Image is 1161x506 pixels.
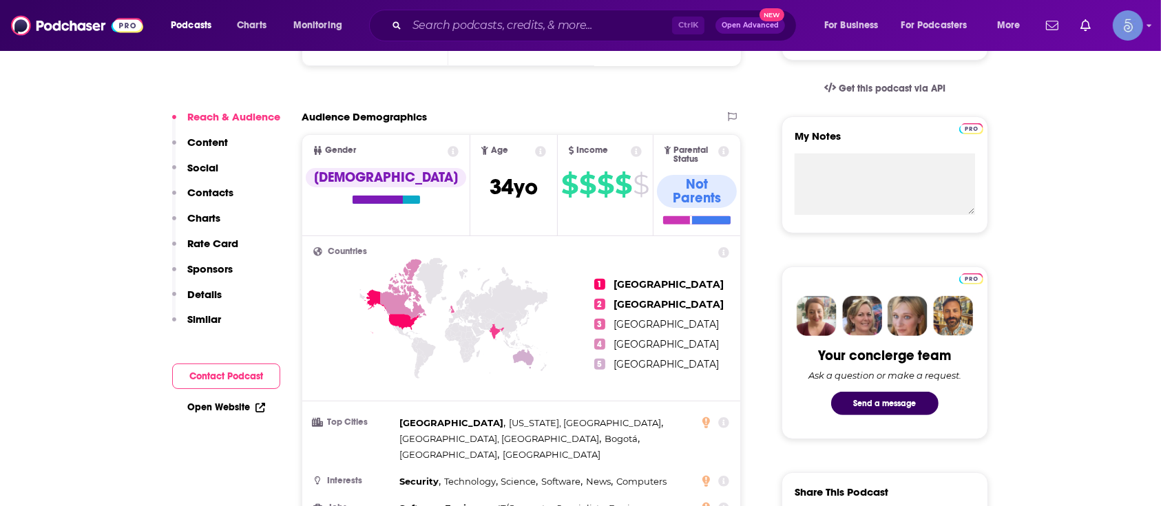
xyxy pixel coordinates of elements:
img: Podchaser - Follow, Share and Rate Podcasts [11,12,143,39]
img: Podchaser Pro [959,273,983,284]
a: Pro website [959,121,983,134]
button: Reach & Audience [172,110,280,136]
span: , [399,415,505,431]
span: , [399,447,499,463]
span: Computers [616,476,667,487]
span: 1 [594,279,605,290]
img: Jules Profile [888,296,928,336]
button: open menu [892,14,987,36]
span: , [399,431,601,447]
span: Monitoring [293,16,342,35]
h3: Share This Podcast [795,485,888,498]
span: Bogotá [605,433,638,444]
span: 4 [594,339,605,350]
a: Show notifications dropdown [1040,14,1064,37]
a: Show notifications dropdown [1075,14,1096,37]
button: Contacts [172,186,233,211]
button: open menu [284,14,360,36]
a: Open Website [187,401,265,413]
img: Jon Profile [933,296,973,336]
button: open menu [987,14,1038,36]
button: Show profile menu [1113,10,1143,41]
button: Open AdvancedNew [715,17,785,34]
span: [GEOGRAPHIC_DATA] [614,358,719,370]
span: Get this podcast via API [839,83,945,94]
img: Sydney Profile [797,296,837,336]
span: Open Advanced [722,22,779,29]
p: Reach & Audience [187,110,280,123]
button: Social [172,161,218,187]
a: Charts [228,14,275,36]
button: Send a message [831,392,939,415]
span: News [586,476,611,487]
span: Ctrl K [672,17,704,34]
h2: Audience Demographics [302,110,427,123]
span: $ [579,173,596,196]
button: open menu [161,14,229,36]
span: Logged in as Spiral5-G1 [1113,10,1143,41]
p: Social [187,161,218,174]
span: More [997,16,1021,35]
span: [GEOGRAPHIC_DATA] [503,449,600,460]
a: Pro website [959,271,983,284]
span: , [399,474,441,489]
span: $ [615,173,631,196]
span: Security [399,476,439,487]
span: Software [541,476,580,487]
p: Contacts [187,186,233,199]
span: [GEOGRAPHIC_DATA], [GEOGRAPHIC_DATA] [399,433,599,444]
p: Similar [187,313,221,326]
p: Content [187,136,228,149]
span: 5 [594,359,605,370]
button: open menu [815,14,896,36]
span: , [501,474,538,489]
div: Not Parents [657,175,737,208]
span: Age [491,146,508,155]
button: Rate Card [172,237,238,262]
span: , [541,474,583,489]
p: Charts [187,211,220,224]
span: [GEOGRAPHIC_DATA] [614,298,724,310]
span: Charts [237,16,266,35]
span: [GEOGRAPHIC_DATA] [614,278,724,291]
span: $ [561,173,578,196]
span: Countries [328,247,367,256]
div: [DEMOGRAPHIC_DATA] [306,168,466,187]
span: , [586,474,613,489]
span: , [605,431,640,447]
input: Search podcasts, credits, & more... [407,14,672,36]
span: New [760,8,784,21]
span: [GEOGRAPHIC_DATA] [614,338,719,350]
span: 3 [594,319,605,330]
label: My Notes [795,129,975,154]
span: , [509,415,663,431]
span: Parental Status [673,146,715,164]
img: Podchaser Pro [959,123,983,134]
span: $ [597,173,614,196]
span: Podcasts [171,16,211,35]
span: [GEOGRAPHIC_DATA] [399,449,497,460]
img: User Profile [1113,10,1143,41]
span: $ [633,173,649,196]
h3: Top Cities [313,418,394,427]
span: Science [501,476,536,487]
img: Barbara Profile [842,296,882,336]
button: Contact Podcast [172,363,280,389]
span: [GEOGRAPHIC_DATA] [614,318,719,330]
div: Ask a question or make a request. [808,370,961,381]
button: Details [172,288,222,313]
p: Details [187,288,222,301]
a: Get this podcast via API [813,72,956,105]
button: Similar [172,313,221,338]
span: Gender [325,146,356,155]
span: [US_STATE], [GEOGRAPHIC_DATA] [509,417,661,428]
p: Sponsors [187,262,233,275]
button: Charts [172,211,220,237]
span: Income [577,146,609,155]
p: Rate Card [187,237,238,250]
button: Sponsors [172,262,233,288]
span: Technology [444,476,496,487]
span: For Business [824,16,879,35]
h3: Interests [313,476,394,485]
